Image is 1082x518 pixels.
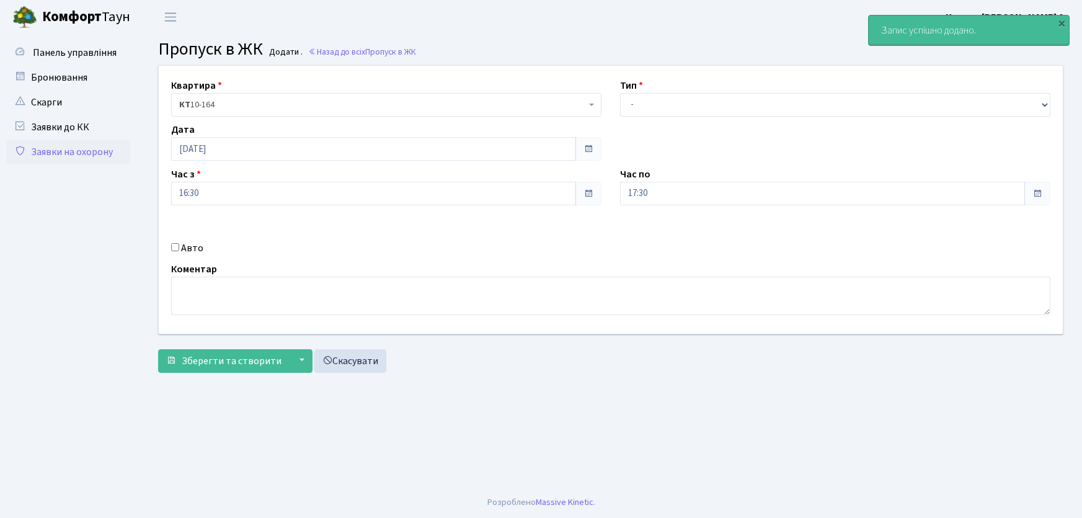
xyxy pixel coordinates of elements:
a: Панель управління [6,40,130,65]
label: Авто [181,241,203,256]
label: Коментар [171,262,217,277]
label: Квартира [171,78,222,93]
b: Комфорт [42,7,102,27]
a: Скасувати [314,349,386,373]
a: Цитрус [PERSON_NAME] А. [946,10,1067,25]
label: Час з [171,167,201,182]
span: Зберегти та створити [182,354,282,368]
b: КТ [179,99,190,111]
span: Таун [42,7,130,28]
a: Скарги [6,90,130,115]
div: Запис успішно додано. [869,16,1069,45]
img: logo.png [12,5,37,30]
div: × [1055,17,1068,29]
span: <b>КТ</b>&nbsp;&nbsp;&nbsp;&nbsp;10-164 [171,93,601,117]
label: Дата [171,122,195,137]
button: Зберегти та створити [158,349,290,373]
label: Тип [620,78,643,93]
a: Назад до всіхПропуск в ЖК [308,46,416,58]
a: Заявки на охорону [6,140,130,164]
small: Додати . [267,47,303,58]
span: Панель управління [33,46,117,60]
span: Пропуск в ЖК [365,46,416,58]
b: Цитрус [PERSON_NAME] А. [946,11,1067,24]
a: Massive Kinetic [536,496,593,509]
span: <b>КТ</b>&nbsp;&nbsp;&nbsp;&nbsp;10-164 [179,99,586,111]
label: Час по [620,167,650,182]
div: Розроблено . [487,496,595,509]
a: Бронювання [6,65,130,90]
span: Пропуск в ЖК [158,37,263,61]
a: Заявки до КК [6,115,130,140]
button: Переключити навігацію [155,7,186,27]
